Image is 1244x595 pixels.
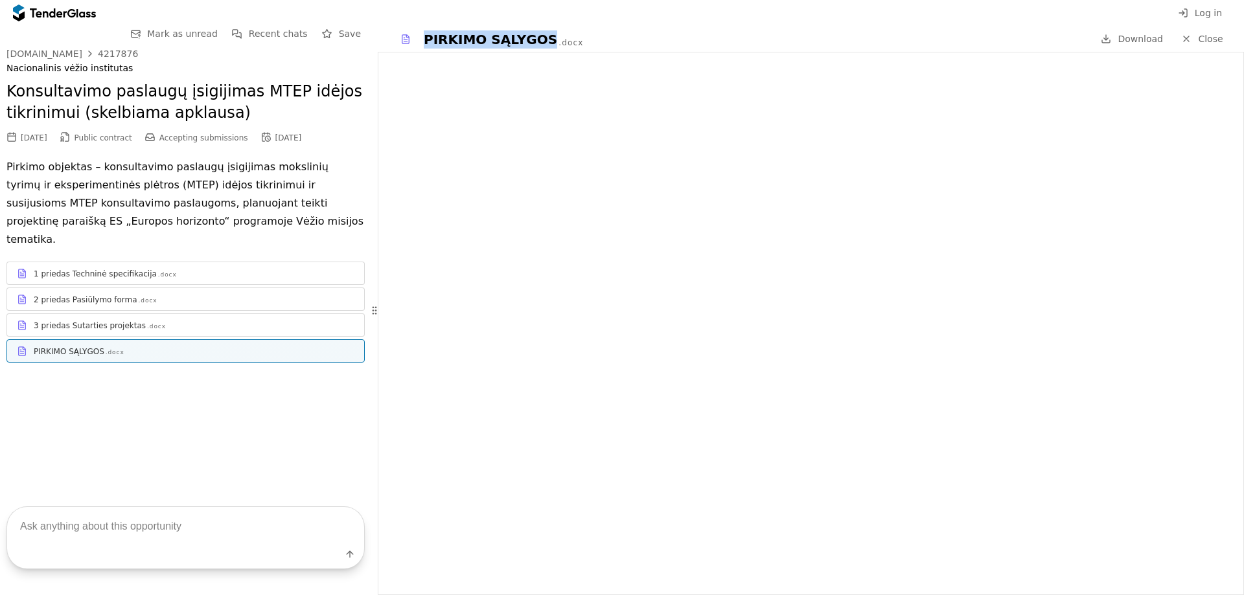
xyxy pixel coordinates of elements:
div: .docx [139,297,157,305]
button: Mark as unread [126,26,222,42]
span: Accepting submissions [159,133,248,142]
a: Download [1097,31,1167,47]
div: [DATE] [21,133,47,142]
button: Recent chats [228,26,312,42]
div: .docx [559,38,583,49]
span: Mark as unread [147,28,218,39]
h2: Konsultavimo paslaugų įsigijimas MTEP idėjos tikrinimui (skelbiama apklausa) [6,81,365,124]
a: 3 priedas Sutarties projektas.docx [6,313,365,337]
a: PIRKIMO SĄLYGOS.docx [6,339,365,363]
button: Save [318,26,365,42]
div: 1 priedas Techninė specifikacija [34,269,157,279]
a: 1 priedas Techninė specifikacija.docx [6,262,365,285]
span: Save [339,28,361,39]
a: Close [1173,31,1231,47]
span: Recent chats [249,28,308,39]
span: Close [1198,34,1223,44]
span: Log in [1195,8,1222,18]
div: [DOMAIN_NAME] [6,49,82,58]
a: 2 priedas Pasiūlymo forma.docx [6,287,365,311]
div: .docx [106,348,124,357]
div: 4217876 [98,49,138,58]
p: Pirkimo objektas – konsultavimo paslaugų įsigijimas mokslinių tyrimų ir eksperimentinės plėtros (... [6,158,365,249]
div: PIRKIMO SĄLYGOS [34,346,104,357]
div: 2 priedas Pasiūlymo forma [34,295,137,305]
span: Public contract [75,133,132,142]
div: 3 priedas Sutarties projektas [34,320,146,331]
div: Nacionalinis vėžio institutas [6,63,365,74]
div: .docx [158,271,177,279]
div: PIRKIMO SĄLYGOS [424,30,557,49]
a: [DOMAIN_NAME]4217876 [6,49,138,59]
div: [DATE] [275,133,302,142]
button: Log in [1174,5,1226,21]
div: .docx [147,322,166,331]
span: Download [1118,34,1163,44]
